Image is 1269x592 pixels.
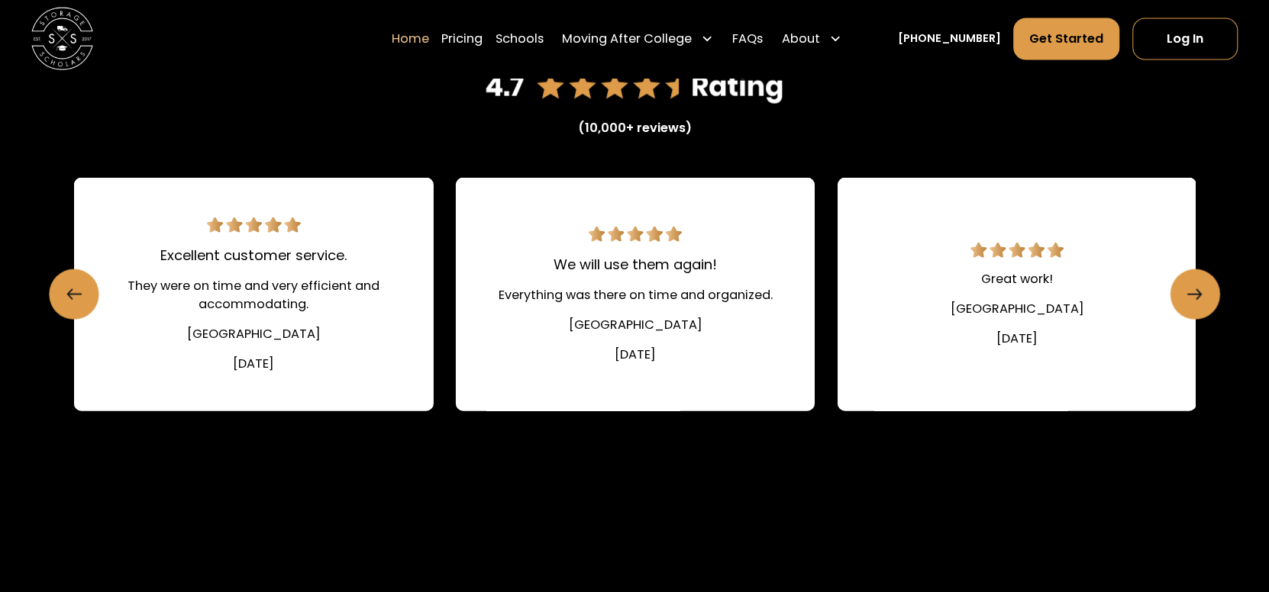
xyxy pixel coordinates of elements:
[732,17,763,60] a: FAQs
[1132,18,1238,60] a: Log In
[485,66,784,107] img: 4.7 star rating on Google reviews.
[1013,18,1120,60] a: Get Started
[554,254,717,275] div: We will use them again!
[569,316,702,334] div: [GEOGRAPHIC_DATA]
[496,17,544,60] a: Schools
[950,300,1083,318] div: [GEOGRAPHIC_DATA]
[31,8,94,70] img: Storage Scholars main logo
[981,270,1053,288] div: Great work!
[775,17,848,60] div: About
[160,245,347,266] div: Excellent customer service.
[970,243,1064,258] img: 5 star review.
[562,30,692,48] div: Moving After College
[456,178,815,411] a: 5 star review.We will use them again!Everything was there on time and organized.[GEOGRAPHIC_DATA]...
[74,178,433,411] a: 5 star review.Excellent customer service.They were on time and very efficient and accommodating.[...
[499,286,773,304] div: Everything was there on time and organized.
[111,277,396,314] div: They were on time and very efficient and accommodating.
[589,227,682,242] img: 5 star review.
[578,119,692,137] div: (10,000+ reviews)
[392,17,429,60] a: Home
[233,355,274,373] div: [DATE]
[781,30,819,48] div: About
[50,269,99,319] a: Previous slide
[1170,269,1219,319] a: Next slide
[74,178,433,411] div: 2 / 22
[207,217,300,233] img: 5 star review.
[556,17,720,60] div: Moving After College
[441,17,483,60] a: Pricing
[897,31,1000,47] a: [PHONE_NUMBER]
[187,325,321,343] div: [GEOGRAPHIC_DATA]
[615,346,656,364] div: [DATE]
[838,178,1196,411] div: 4 / 22
[996,330,1038,348] div: [DATE]
[456,178,815,411] div: 3 / 22
[838,178,1196,411] a: 5 star review.Great work![GEOGRAPHIC_DATA][DATE]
